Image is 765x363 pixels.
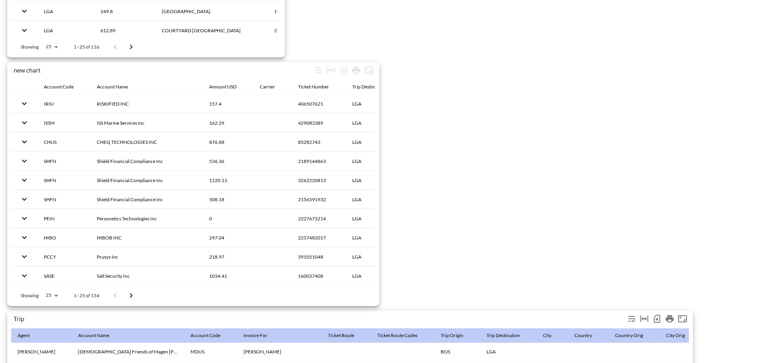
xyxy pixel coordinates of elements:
span: Trip Destination [352,82,396,92]
div: Wrap text [312,64,324,77]
th: LGA [346,267,402,285]
button: expand row [18,116,31,130]
div: Amount USD [209,82,237,92]
th: Personetics Technologies Inc [90,209,203,228]
span: Ticket Number [298,82,339,92]
th: BOS [434,343,480,361]
span: Ticket Route [328,331,365,340]
th: 297.04 [203,228,253,247]
button: expand row [18,250,31,263]
th: MDUS [184,343,237,361]
th: 3262220813 [292,171,346,190]
th: CHEQ TECHNOLOGIES INC [90,133,203,151]
button: Go to next page [123,288,139,304]
div: City Orig [666,331,685,340]
button: expand row [18,135,31,149]
div: Print [350,64,363,77]
th: SHFN [37,152,90,171]
span: Trip Destination [486,331,530,340]
th: CHUS [37,133,90,151]
div: Invoice For [243,331,267,340]
span: Account Name [78,331,120,340]
th: 1034.41 [203,267,253,285]
div: Ticket Number [298,82,329,92]
div: 25 [42,290,61,300]
div: Agent [18,331,30,340]
th: 536.36 [203,152,253,171]
th: HIBOB INC [90,228,203,247]
th: LGA [346,94,402,113]
div: Toggle table layout between fixed and auto (default: auto) [324,64,337,77]
button: expand row [18,269,31,283]
div: Trip Destination [486,331,520,340]
div: Number of rows selected for download: 154 [337,64,350,77]
button: expand row [18,192,31,206]
th: 508.18 [203,190,253,209]
th: LGA [346,190,402,209]
th: 2156591932 [292,190,346,209]
div: Country Orig [615,331,643,340]
div: Trip Destination [352,82,386,92]
div: Toggle table layout between fixed and auto (default: auto) [638,312,651,325]
th: LGA [346,228,402,247]
th: Shield Financial Compliance Inc [90,171,203,190]
div: Trip [14,315,625,322]
button: expand row [18,212,31,225]
th: 249.8 [94,2,155,21]
th: Hilton Short Hills [155,2,268,21]
div: Wrap text [625,312,638,325]
th: 391051048 [292,247,346,266]
th: ISS Marine Services Inc [90,114,203,132]
button: expand row [18,173,31,187]
th: ISSM [37,114,90,132]
th: LGA [346,133,402,151]
th: Salt Security Inc [90,267,203,285]
span: Account Code [190,331,231,340]
button: expand row [18,97,31,110]
p: Showing [21,43,39,50]
th: LGA [346,152,402,171]
div: new chart [14,66,312,74]
p: Showing [21,292,39,299]
th: 406507621 [292,94,346,113]
th: RISKIFIED INC [90,94,203,113]
th: 2227675214 [292,209,346,228]
span: Account Name [97,82,138,92]
button: expand row [18,24,31,37]
button: Fullscreen [363,64,375,77]
button: expand row [18,154,31,168]
div: Account Code [190,331,220,340]
div: Ticket Route Codes [377,331,418,340]
p: 1–25 of 154 [74,292,99,299]
span: Ticket Route Codes [377,331,428,340]
div: Carrier [260,82,275,92]
th: SHFN [37,171,90,190]
th: 1 [268,2,314,21]
th: LGA [346,114,402,132]
span: Country [575,331,602,340]
th: 0 [203,209,253,228]
th: 2 [268,21,314,40]
th: LGA [480,343,537,361]
th: SASE [37,267,90,285]
button: Fullscreen [676,312,689,325]
th: Shield Financial Compliance Inc [90,152,203,171]
div: Print [663,312,676,325]
th: 429083389 [292,114,346,132]
th: 162.29 [203,114,253,132]
p: 1–25 of 116 [74,43,99,50]
th: HIBO [37,228,90,247]
th: 1120.13 [203,171,253,190]
th: SHFN [37,190,90,209]
span: Account Code [44,82,84,92]
div: Trip Origin [441,331,463,340]
div: Account Name [97,82,128,92]
th: 157.4 [203,94,253,113]
th: Pcysys Inc [90,247,203,266]
span: City Orig [666,331,695,340]
th: LGA [346,171,402,190]
th: IRIU [37,94,90,113]
button: expand row [18,4,31,18]
th: LGA [346,247,402,266]
th: 218.97 [203,247,253,266]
